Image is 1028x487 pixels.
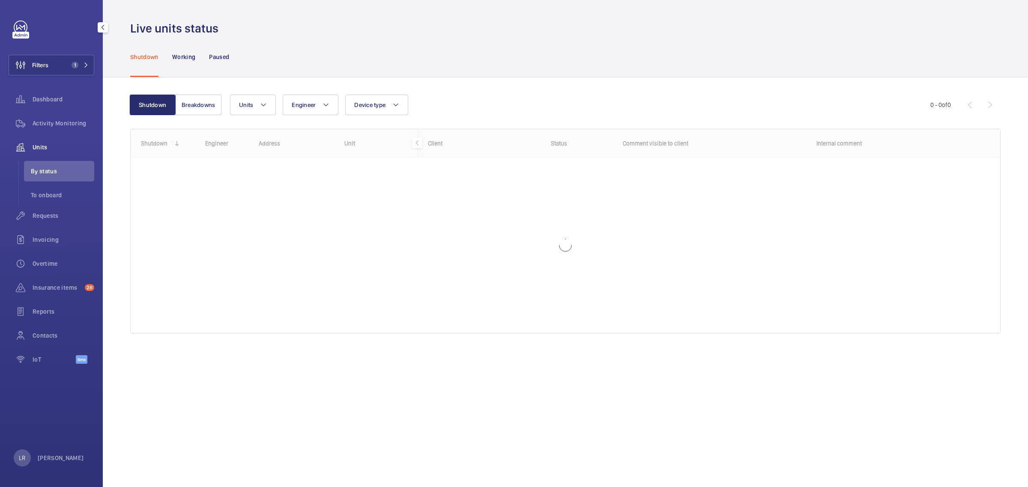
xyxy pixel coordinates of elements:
h1: Live units status [130,21,224,36]
span: Units [239,101,253,108]
span: Filters [32,61,48,69]
p: Shutdown [130,53,158,61]
button: Filters1 [9,55,94,75]
span: Device type [354,101,385,108]
button: Breakdowns [175,95,221,115]
span: Units [33,143,94,151]
span: By status [31,167,94,175]
span: 28 [85,284,94,291]
p: Paused [209,53,229,61]
span: Contacts [33,331,94,340]
p: Working [172,53,195,61]
span: 1 [72,62,78,68]
button: Engineer [283,95,338,115]
span: Dashboard [33,95,94,104]
span: IoT [33,355,76,364]
button: Shutdown [129,95,176,115]
span: Activity Monitoring [33,119,94,128]
p: [PERSON_NAME] [38,454,84,462]
button: Units [230,95,276,115]
span: Reports [33,307,94,316]
span: of [942,101,947,108]
p: LR [19,454,25,462]
button: Device type [345,95,408,115]
span: Engineer [292,101,316,108]
span: Insurance items [33,283,81,292]
span: Invoicing [33,235,94,244]
span: To onboard [31,191,94,199]
span: Beta [76,355,87,364]
span: Overtime [33,259,94,268]
span: 0 - 0 0 [930,102,951,108]
span: Requests [33,211,94,220]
